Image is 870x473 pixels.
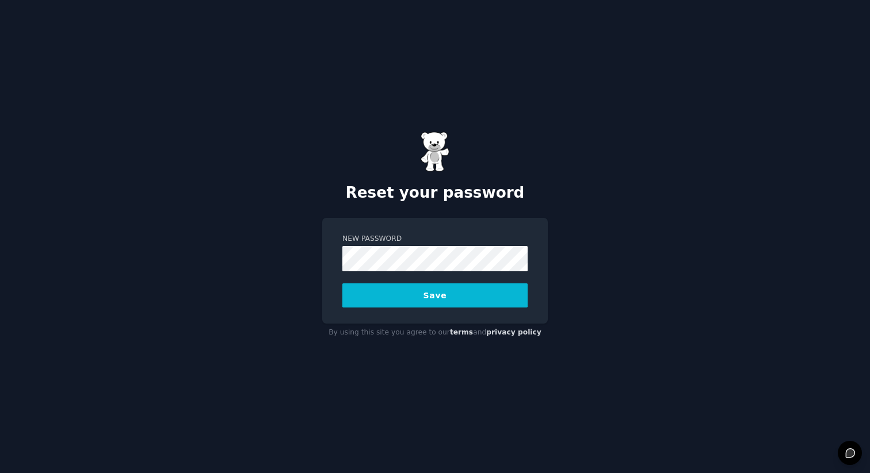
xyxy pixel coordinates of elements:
img: Gummy Bear [421,132,449,172]
label: New Password [342,234,528,244]
div: By using this site you agree to our and [322,324,548,342]
a: terms [450,328,473,336]
button: Save [342,283,528,307]
a: privacy policy [486,328,541,336]
h2: Reset your password [322,184,548,202]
